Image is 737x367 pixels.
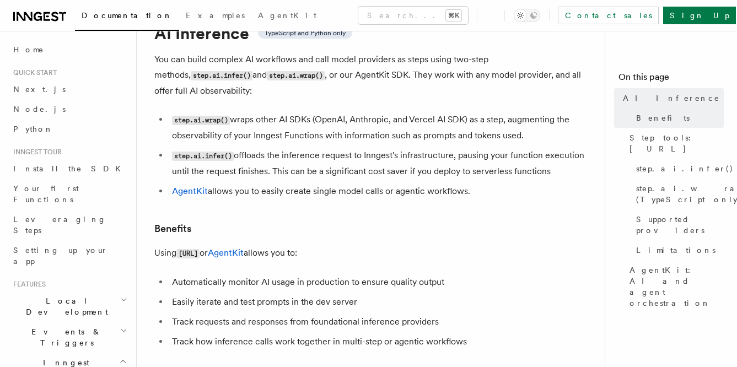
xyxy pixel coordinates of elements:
span: Python [13,125,53,133]
span: Step tools: [URL] [630,132,724,154]
span: Benefits [636,112,690,123]
a: Benefits [632,108,724,128]
a: Step tools: [URL] [625,128,724,159]
span: Node.js [13,105,66,114]
a: Python [9,119,130,139]
li: Easily iterate and test prompts in the dev server [169,294,595,310]
a: Benefits [154,221,191,236]
span: Install the SDK [13,164,127,173]
code: step.ai.infer() [191,71,252,80]
button: Toggle dark mode [514,9,540,22]
kbd: ⌘K [446,10,461,21]
a: Next.js [9,79,130,99]
button: Events & Triggers [9,322,130,353]
li: wraps other AI SDKs (OpenAI, Anthropic, and Vercel AI SDK) as a step, augmenting the observabilit... [169,112,595,143]
span: Examples [186,11,245,20]
span: AgentKit [258,11,316,20]
a: AgentKit: AI and agent orchestration [625,260,724,313]
span: step.ai.infer() [636,163,734,174]
p: You can build complex AI workflows and call model providers as steps using two-step methods, and ... [154,52,595,99]
a: step.ai.wrap() (TypeScript only) [632,179,724,209]
li: Track requests and responses from foundational inference providers [169,314,595,330]
button: Search...⌘K [358,7,468,24]
h1: AI Inference [154,23,595,43]
a: Contact sales [558,7,659,24]
a: AgentKit [251,3,323,30]
span: Quick start [9,68,57,77]
span: Leveraging Steps [13,215,106,235]
a: Limitations [632,240,724,260]
span: TypeScript and Python only [265,29,346,37]
a: AI Inference [618,88,724,108]
span: Limitations [636,245,716,256]
p: Using or allows you to: [154,245,595,261]
a: AgentKit [172,186,208,196]
h4: On this page [618,71,724,88]
code: step.ai.wrap() [267,71,325,80]
span: Your first Functions [13,184,79,204]
span: Features [9,280,46,289]
code: step.ai.infer() [172,152,234,161]
a: Setting up your app [9,240,130,271]
a: Leveraging Steps [9,209,130,240]
a: Sign Up [663,7,736,24]
span: Next.js [13,85,66,94]
a: Node.js [9,99,130,119]
code: [URL] [176,249,200,258]
span: Supported providers [636,214,724,236]
span: Home [13,44,44,55]
a: step.ai.infer() [632,159,724,179]
li: Track how inference calls work together in multi-step or agentic workflows [169,334,595,349]
a: Examples [179,3,251,30]
span: Inngest tour [9,148,62,156]
a: Your first Functions [9,179,130,209]
a: Supported providers [632,209,724,240]
span: AI Inference [623,93,720,104]
a: AgentKit [208,247,244,258]
button: Local Development [9,291,130,322]
span: Setting up your app [13,246,108,266]
a: Install the SDK [9,159,130,179]
span: AgentKit: AI and agent orchestration [630,265,724,309]
li: allows you to easily create single model calls or agentic workflows. [169,183,595,199]
span: Local Development [9,295,120,317]
span: Documentation [82,11,173,20]
li: Automatically monitor AI usage in production to ensure quality output [169,274,595,290]
a: Home [9,40,130,60]
code: step.ai.wrap() [172,116,230,125]
a: Documentation [75,3,179,31]
span: Events & Triggers [9,326,120,348]
li: offloads the inference request to Inngest's infrastructure, pausing your function execution until... [169,148,595,179]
